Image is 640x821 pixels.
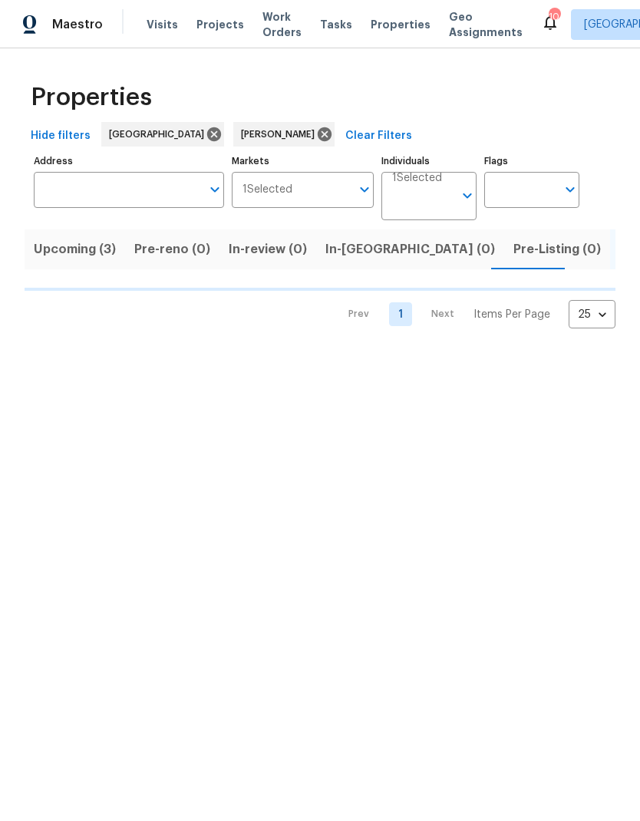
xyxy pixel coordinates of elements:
span: Visits [147,17,178,32]
span: Pre-Listing (0) [513,239,601,260]
button: Open [457,185,478,206]
span: Maestro [52,17,103,32]
label: Address [34,157,224,166]
span: Tasks [320,19,352,30]
div: 25 [569,295,615,335]
span: Properties [371,17,431,32]
label: Markets [232,157,374,166]
span: [GEOGRAPHIC_DATA] [109,127,210,142]
span: Properties [31,90,152,105]
label: Individuals [381,157,477,166]
div: [PERSON_NAME] [233,122,335,147]
span: [PERSON_NAME] [241,127,321,142]
span: In-[GEOGRAPHIC_DATA] (0) [325,239,495,260]
p: Items Per Page [473,307,550,322]
span: Upcoming (3) [34,239,116,260]
button: Hide filters [25,122,97,150]
nav: Pagination Navigation [334,300,615,328]
button: Clear Filters [339,122,418,150]
div: [GEOGRAPHIC_DATA] [101,122,224,147]
span: 1 Selected [242,183,292,196]
span: Pre-reno (0) [134,239,210,260]
button: Open [559,179,581,200]
span: Clear Filters [345,127,412,146]
a: Goto page 1 [389,302,412,326]
button: Open [354,179,375,200]
label: Flags [484,157,579,166]
button: Open [204,179,226,200]
span: In-review (0) [229,239,307,260]
span: Projects [196,17,244,32]
span: Geo Assignments [449,9,523,40]
span: Hide filters [31,127,91,146]
span: Work Orders [262,9,302,40]
div: 10 [549,9,559,25]
span: 1 Selected [392,172,442,185]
